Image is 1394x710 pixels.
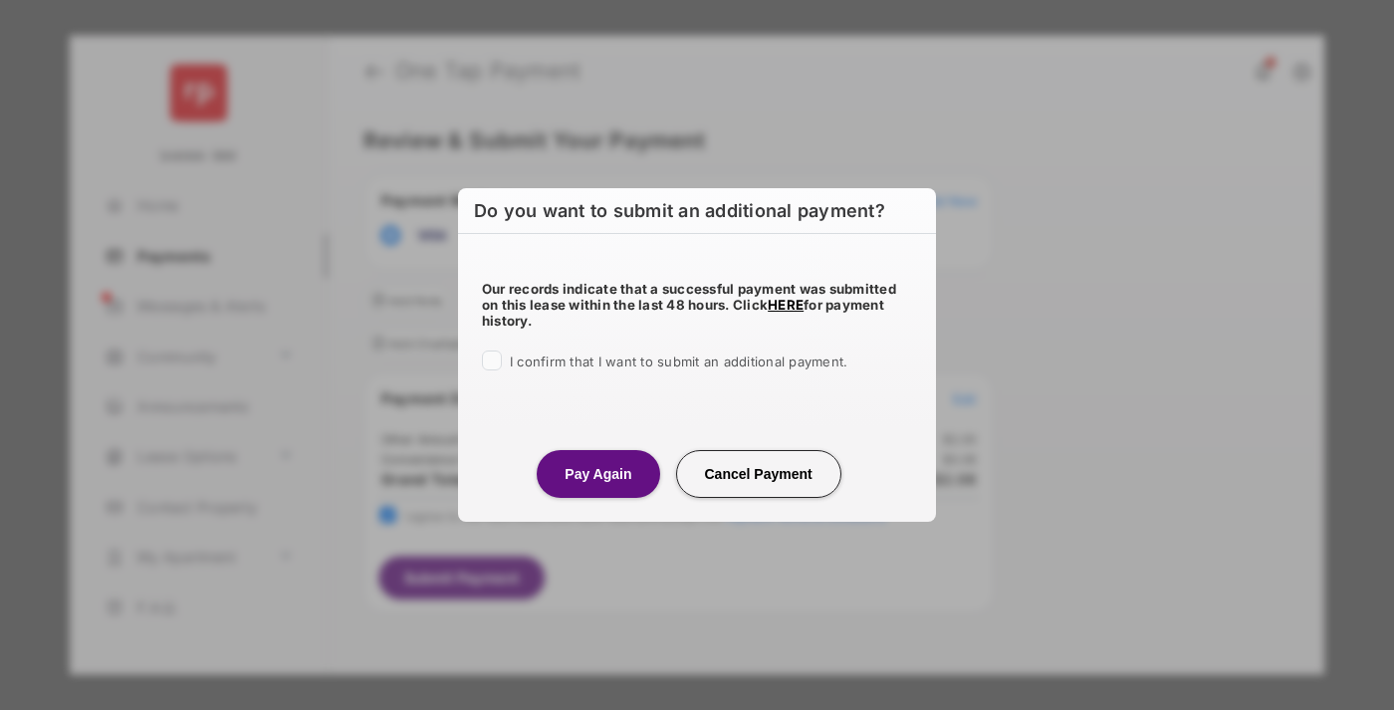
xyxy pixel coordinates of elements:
span: I confirm that I want to submit an additional payment. [510,354,847,369]
a: HERE [768,297,804,313]
button: Pay Again [537,450,659,498]
h5: Our records indicate that a successful payment was submitted on this lease within the last 48 hou... [482,281,912,329]
button: Cancel Payment [676,450,841,498]
h6: Do you want to submit an additional payment? [458,188,936,234]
